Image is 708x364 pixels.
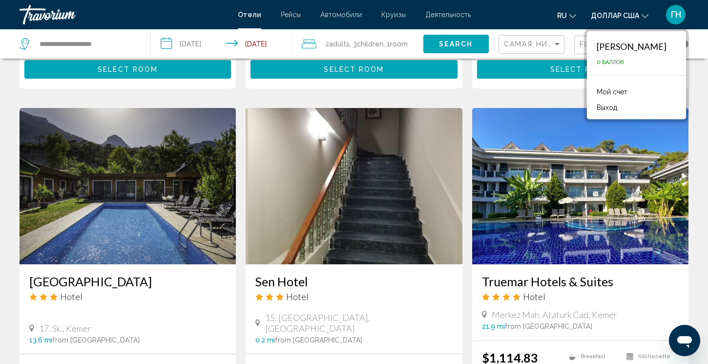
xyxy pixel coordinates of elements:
[523,291,545,302] span: Hotel
[52,336,140,344] span: from [GEOGRAPHIC_DATA]
[482,322,505,330] span: 21.9 mi
[597,88,627,96] font: Мой счет
[20,108,236,264] img: Hotel image
[265,312,453,334] span: 15. [GEOGRAPHIC_DATA], [GEOGRAPHIC_DATA]
[255,336,275,344] span: 0.2 mi
[29,291,226,302] div: 3 star Hotel
[669,325,700,356] iframe: Кнопка запуска окна обмена сообщениями
[250,60,457,78] button: Select Room
[24,60,231,78] button: Select Room
[29,336,52,344] span: 13.6 mi
[550,66,610,74] span: Select Room
[622,350,679,363] li: Kitchenette
[292,29,423,59] button: Travelers: 2 adults, 3 children
[423,35,489,53] button: Search
[597,104,617,111] font: Выход
[381,11,406,19] a: Круизы
[329,40,350,48] span: Adults
[592,86,632,98] a: Мой счет
[477,60,684,78] button: Select Room
[591,12,639,20] font: доллар США
[60,291,83,302] span: Hotel
[591,8,648,22] button: Изменить валюту
[505,322,592,330] span: from [GEOGRAPHIC_DATA]
[482,291,679,302] div: 4 star Hotel
[98,66,158,74] span: Select Room
[671,9,681,20] font: ГН
[557,12,567,20] font: ru
[574,35,640,55] button: Filter
[504,40,594,48] span: Самая низкая цена
[390,40,408,48] span: Room
[255,274,452,289] a: Sen Hotel
[580,41,607,48] span: Filter
[250,63,457,73] a: Select Room
[357,40,383,48] span: Children
[597,59,624,65] font: 0 баллов
[325,37,350,51] span: 2
[383,37,408,51] span: , 1
[482,274,679,289] a: Truemar Hotels & Suites
[564,350,621,363] li: Breakfast
[238,11,261,19] a: Отели
[39,323,91,334] span: 17. Sk., Kemer
[425,11,471,19] a: Деятельность
[663,4,688,25] button: Меню пользователя
[477,63,684,73] a: Select Room
[439,41,473,48] span: Search
[24,63,231,73] a: Select Room
[350,37,383,51] span: , 3
[504,41,562,49] mat-select: Sort by
[29,274,226,289] a: [GEOGRAPHIC_DATA]
[597,41,666,52] font: [PERSON_NAME]
[472,108,688,264] img: Hotel image
[255,291,452,302] div: 3 star Hotel
[20,5,228,24] a: Травориум
[320,11,362,19] a: Автомобили
[557,8,576,22] button: Изменить язык
[286,291,309,302] span: Hotel
[151,29,292,59] button: Check-in date: Sep 1, 2025 Check-out date: Sep 10, 2025
[281,11,301,19] a: Рейсы
[592,101,622,114] button: Выход
[246,108,462,264] img: Hotel image
[275,336,362,344] span: from [GEOGRAPHIC_DATA]
[492,309,617,320] span: Merkez Mah. Ataturk Cad, Kemer
[324,66,384,74] span: Select Room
